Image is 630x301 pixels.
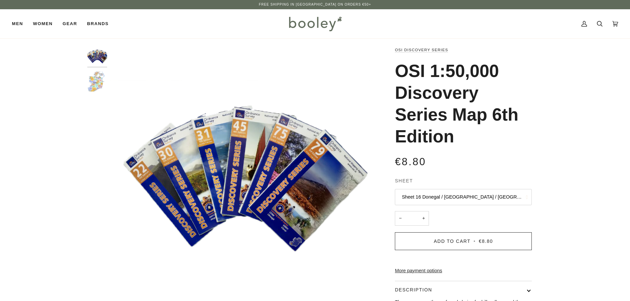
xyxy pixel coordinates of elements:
h1: OSI 1:50,000 Discovery Series Map 6th Edition [395,60,527,148]
img: Booley [286,14,344,33]
a: OSI Discovery Series [395,48,448,52]
a: Women [28,9,58,38]
button: Sheet 16 Donegal / [GEOGRAPHIC_DATA] / [GEOGRAPHIC_DATA] / [GEOGRAPHIC_DATA] [395,189,532,205]
button: − [395,211,405,226]
input: Quantity [395,211,429,226]
img: OSI 1:50,000 Discovery Series Map 6th Edition [87,46,107,66]
span: €8.80 [395,156,426,168]
button: Description [395,281,532,299]
span: • [472,239,477,244]
button: Add to Cart • €8.80 [395,232,532,250]
span: Sheet [395,177,413,184]
span: €8.80 [479,239,493,244]
span: Women [33,20,53,27]
a: More payment options [395,267,532,275]
img: OSI 1:50,000 Discovery Series Map 6th Edition [87,72,107,92]
a: Men [12,9,28,38]
span: Brands [87,20,108,27]
span: Men [12,20,23,27]
a: Gear [58,9,82,38]
span: Add to Cart [434,239,471,244]
button: + [418,211,429,226]
span: Gear [63,20,77,27]
p: Free Shipping in [GEOGRAPHIC_DATA] on Orders €50+ [259,2,371,7]
a: Brands [82,9,113,38]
